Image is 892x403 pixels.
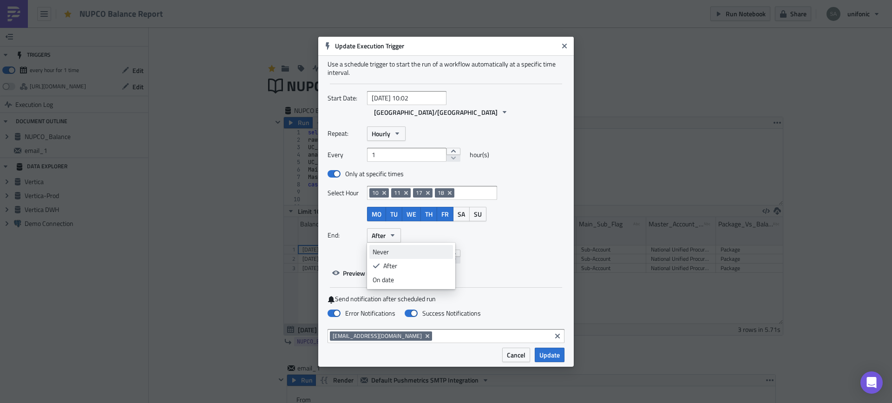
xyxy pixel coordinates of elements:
button: Remove Tag [402,188,411,198]
span: After [372,231,386,240]
button: [GEOGRAPHIC_DATA]/[GEOGRAPHIC_DATA] [369,105,513,119]
button: Preview next scheduled runs [328,266,429,280]
label: Success Notifications [405,309,481,317]
button: Remove Tag [380,188,389,198]
span: Update [539,350,560,360]
h6: Update Execution Trigger [335,42,558,50]
label: Error Notifications [328,309,395,317]
button: Hourly [367,126,406,141]
label: Start Date: [328,91,362,105]
span: SU [474,209,482,219]
input: YYYY-MM-DD HH:mm [367,91,446,105]
div: Never [373,247,450,257]
button: Close [557,39,571,53]
span: WE [407,209,416,219]
span: Hourly [372,129,390,139]
button: SU [469,207,486,221]
label: End: [328,228,362,242]
span: Preview next scheduled runs [343,268,424,278]
label: Only at specific times [328,170,404,178]
button: FR [437,207,453,221]
div: On date [373,275,450,284]
button: decrement [446,154,460,162]
span: SA [458,209,465,219]
span: FR [441,209,449,219]
button: After [367,228,401,243]
label: Send notification after scheduled run [328,295,564,304]
label: Select Hour [328,186,362,200]
button: TU [386,207,402,221]
button: MO [367,207,386,221]
span: Cancel [507,350,525,360]
p: Please find the NUPCO Balance Report attached [4,24,465,32]
button: Remove Tag [446,188,454,198]
span: MO [372,209,381,219]
body: Rich Text Area. Press ALT-0 for help. [4,4,465,32]
span: TU [390,209,398,219]
div: After [383,261,450,271]
span: 17 [416,189,422,197]
span: [EMAIL_ADDRESS][DOMAIN_NAME] [333,332,422,340]
span: [GEOGRAPHIC_DATA]/[GEOGRAPHIC_DATA] [374,107,498,117]
span: TH [425,209,433,219]
div: Open Intercom Messenger [860,371,883,394]
label: Repeat: [328,126,362,140]
button: SA [453,207,470,221]
button: Remove Tag [424,331,432,341]
button: Clear selected items [552,330,563,342]
label: Every [328,148,362,162]
button: TH [420,207,437,221]
div: Use a schedule trigger to start the run of a workflow automatically at a specific time interval. [328,60,564,77]
span: 18 [438,189,444,197]
span: 11 [394,189,400,197]
span: 10 [372,189,379,197]
button: WE [402,207,421,221]
span: hour(s) [470,148,489,162]
button: increment [446,148,460,155]
button: Update [535,348,564,362]
p: Dear Team [4,4,465,11]
button: Cancel [502,348,530,362]
button: Remove Tag [424,188,433,198]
